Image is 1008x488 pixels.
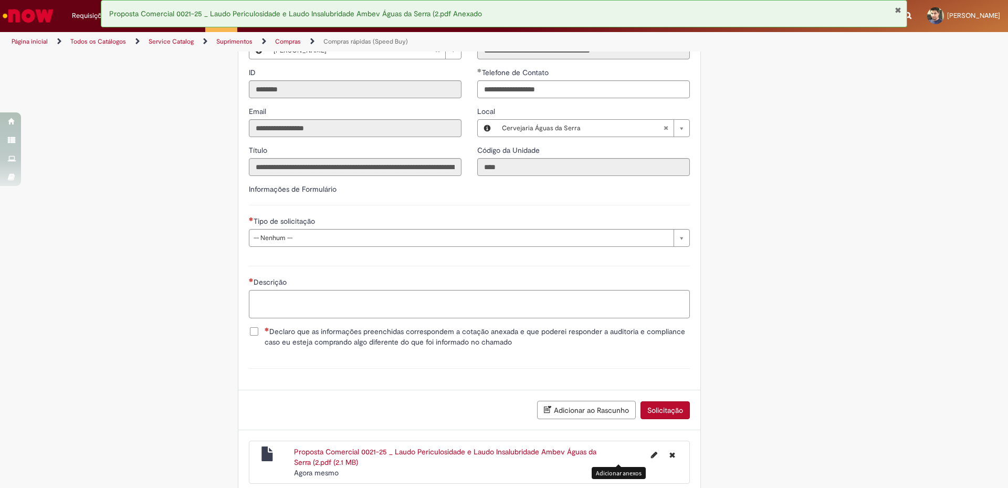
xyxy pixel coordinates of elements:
[249,68,258,77] span: Somente leitura - ID
[477,80,690,98] input: Telefone de Contato
[497,120,689,137] a: Cervejaria Águas da SerraLimpar campo Local
[294,447,596,467] a: Proposta Comercial 0021-25 _ Laudo Periculosidade e Laudo Insalubridade Ambev Águas da Serra (2....
[265,327,269,331] span: Necessários
[12,37,48,46] a: Página inicial
[1,5,55,26] img: ServiceNow
[294,468,339,477] span: Agora mesmo
[477,145,542,155] label: Somente leitura - Código da Unidade
[294,468,339,477] time: 27/08/2025 15:35:39
[477,107,497,116] span: Local
[249,119,461,137] input: Email
[249,67,258,78] label: Somente leitura - ID
[478,120,497,137] button: Local, Visualizar este registro Cervejaria Águas da Serra
[658,120,674,137] abbr: Limpar campo Local
[323,37,408,46] a: Compras rápidas (Speed Buy)
[72,11,109,21] span: Requisições
[254,216,317,226] span: Tipo de solicitação
[663,447,681,463] button: Excluir Proposta Comercial 0021-25 _ Laudo Periculosidade e Laudo Insalubridade Ambev Águas da S...
[254,230,668,246] span: -- Nenhum --
[149,37,194,46] a: Service Catalog
[265,326,690,347] span: Declaro que as informações preenchidas correspondem a cotação anexada e que poderei responder a a...
[947,11,1000,20] span: [PERSON_NAME]
[275,37,301,46] a: Compras
[537,401,636,419] button: Adicionar ao Rascunho
[216,37,253,46] a: Suprimentos
[109,9,482,18] span: Proposta Comercial 0021-25 _ Laudo Periculosidade e Laudo Insalubridade Ambev Águas da Serra (2....
[640,401,690,419] button: Solicitação
[8,32,664,51] ul: Trilhas de página
[254,277,289,287] span: Descrição
[249,107,268,116] span: Somente leitura - Email
[249,217,254,221] span: Necessários
[249,290,690,318] textarea: Descrição
[477,68,482,72] span: Obrigatório Preenchido
[249,106,268,117] label: Somente leitura - Email
[249,184,337,194] label: Informações de Formulário
[70,37,126,46] a: Todos os Catálogos
[477,158,690,176] input: Código da Unidade
[645,447,664,463] button: Editar nome de arquivo Proposta Comercial 0021-25 _ Laudo Periculosidade e Laudo Insalubridade Am...
[249,158,461,176] input: Título
[249,80,461,98] input: ID
[249,145,269,155] label: Somente leitura - Título
[249,278,254,282] span: Necessários
[895,6,901,14] button: Fechar Notificação
[502,120,663,137] span: Cervejaria Águas da Serra
[482,68,551,77] span: Telefone de Contato
[592,467,646,479] div: Adicionar anexos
